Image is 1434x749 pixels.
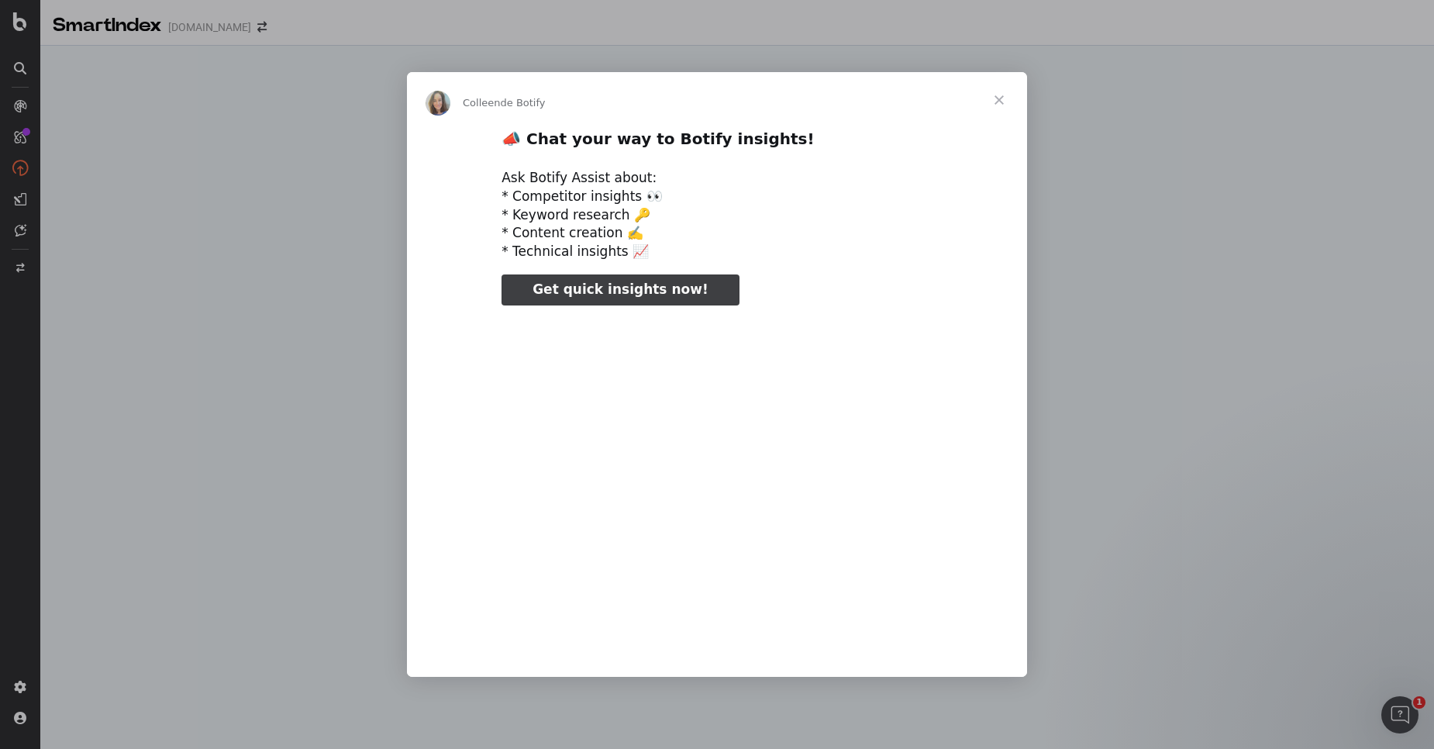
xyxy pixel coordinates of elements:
[394,319,1040,642] video: Regarder la vidéo
[502,169,932,261] div: Ask Botify Assist about: * Competitor insights 👀 * Keyword research 🔑 * Content creation ✍️ * Tec...
[502,274,739,305] a: Get quick insights now!
[502,129,932,157] h2: 📣 Chat your way to Botify insights!
[533,281,708,297] span: Get quick insights now!
[426,91,450,116] img: Profile image for Colleen
[501,97,546,109] span: de Botify
[971,72,1027,128] span: Fermer
[463,97,501,109] span: Colleen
